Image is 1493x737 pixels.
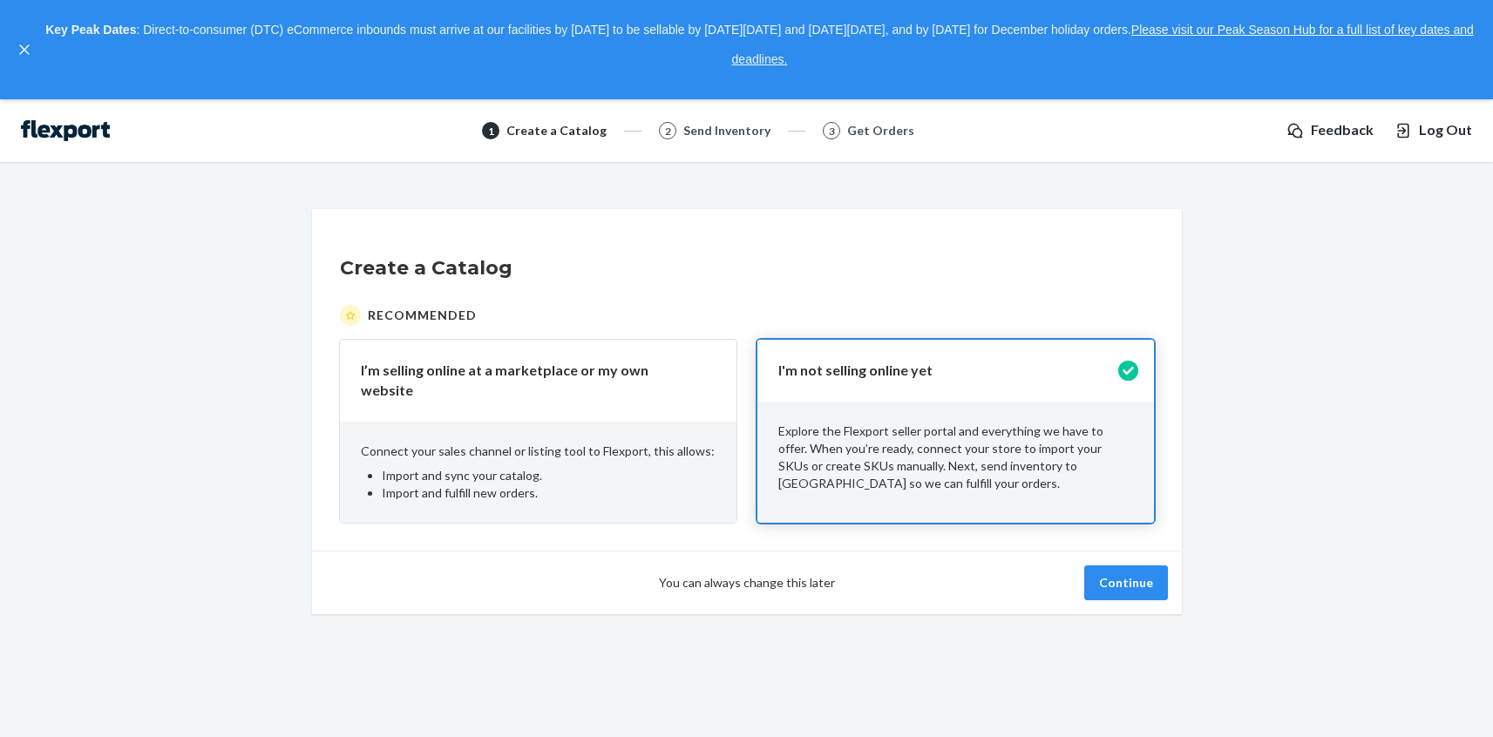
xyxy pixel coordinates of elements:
[340,340,736,523] button: I’m selling online at a marketplace or my own websiteConnect your sales channel or listing tool t...
[21,120,110,141] img: Flexport logo
[1395,120,1472,140] button: Log Out
[1286,120,1374,140] a: Feedback
[506,122,607,139] div: Create a Catalog
[382,468,542,483] span: Import and sync your catalog.
[659,574,835,592] span: You can always change this later
[42,16,1477,74] p: : Direct-to-consumer (DTC) eCommerce inbounds must arrive at our facilities by [DATE] to be sella...
[778,361,1112,381] p: I'm not selling online yet
[778,423,1133,492] p: Explore the Flexport seller portal and everything we have to offer. When you’re ready, connect yo...
[1419,120,1472,140] span: Log Out
[1311,120,1374,140] span: Feedback
[368,307,477,324] span: Recommended
[757,340,1154,523] button: I'm not selling online yetExplore the Flexport seller portal and everything we have to offer. Whe...
[488,124,494,139] span: 1
[361,443,716,460] p: Connect your sales channel or listing tool to Flexport, this allows:
[45,23,136,37] strong: Key Peak Dates
[847,122,914,139] div: Get Orders
[16,41,33,58] button: close,
[732,23,1474,66] a: Please visit our Peak Season Hub for a full list of key dates and deadlines.
[683,122,770,139] div: Send Inventory
[665,124,671,139] span: 2
[1084,565,1168,600] button: Continue
[829,124,835,139] span: 3
[382,485,538,500] span: Import and fulfill new orders.
[340,254,1154,282] h1: Create a Catalog
[361,361,695,401] p: I’m selling online at a marketplace or my own website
